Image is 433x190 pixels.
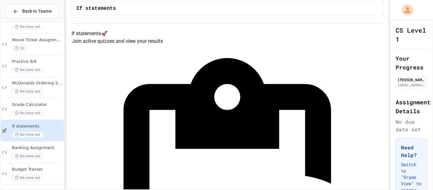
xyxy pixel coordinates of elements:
[12,102,63,108] span: Grade Calculator
[12,175,43,181] span: No time set
[12,153,43,159] span: No time set
[72,30,383,37] h4: If statements 🚀
[12,45,27,51] span: 1h
[12,37,63,43] span: Movie Ticket Assignment
[396,118,427,133] div: No due date set
[12,167,63,172] span: Budget Tracker
[22,8,52,15] span: Back to Teams
[395,3,415,17] div: My Account
[396,98,427,115] h2: Assignment Details
[76,5,116,12] span: If statements
[12,67,43,73] span: No time set
[12,59,63,64] span: Practice 9/9
[6,4,59,18] button: Back to Teams
[396,26,427,43] h1: CS Level 1
[397,77,425,82] div: [PERSON_NAME]
[12,145,63,151] span: Banking Assignment
[401,144,422,159] h3: Need Help?
[12,110,43,116] span: No time set
[396,54,427,72] h2: Your Progress
[12,88,43,95] span: No time set
[12,81,63,86] span: McDonalds Ordering System
[397,83,425,88] div: [EMAIL_ADDRESS][DOMAIN_NAME]
[12,24,43,30] span: No time set
[72,37,383,45] p: Join active quizzes and view your results
[12,132,43,138] span: No time set
[12,124,63,129] span: If statements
